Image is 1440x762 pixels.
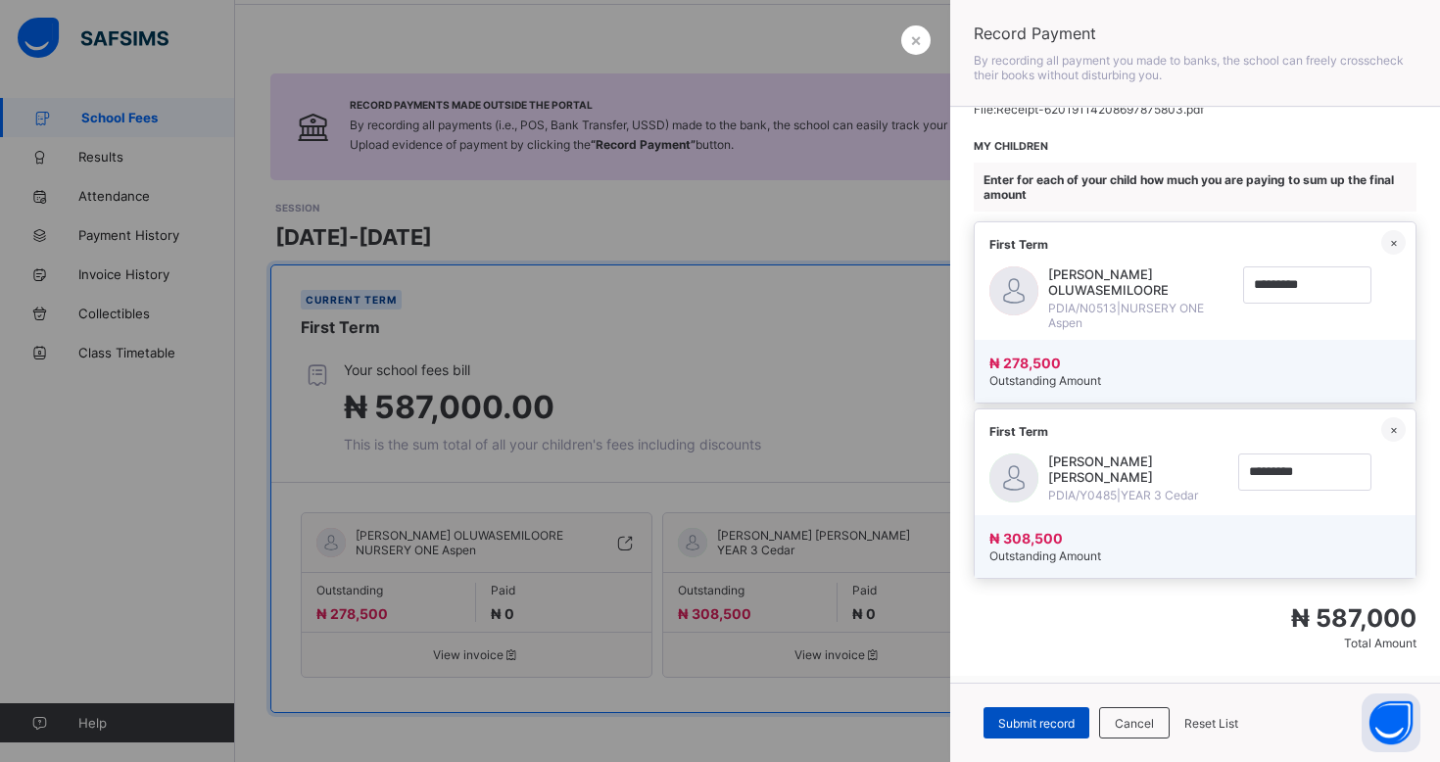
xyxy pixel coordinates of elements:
[1048,266,1233,298] span: [PERSON_NAME] OLUWASEMILOORE
[989,548,1101,563] span: Outstanding Amount
[1048,453,1228,485] span: [PERSON_NAME] [PERSON_NAME]
[998,716,1075,731] span: Submit record
[989,373,1101,388] span: Outstanding Amount
[974,53,1404,82] span: By recording all payment you made to banks, the school can freely crosscheck their books without ...
[1184,716,1238,731] span: Reset List
[974,24,1416,43] span: Record Payment
[1115,716,1154,731] span: Cancel
[989,530,1063,547] span: ₦ 308,500
[1291,603,1416,633] span: ₦ 587,000
[910,29,922,50] span: ×
[1048,488,1228,502] span: PDIA/Y0485 | YEAR 3 Cedar
[974,140,1048,153] span: MY CHILDREN
[989,355,1061,371] span: ₦ 278,500
[974,102,1416,117] p: File: Receipt-62019114208697875803.pdf
[989,424,1048,439] span: First Term
[984,172,1394,202] span: Enter for each of your child how much you are paying to sum up the final amount
[989,237,1048,252] span: First Term
[1362,693,1420,752] button: Open asap
[1381,230,1406,255] div: ×
[1344,636,1416,650] span: Total Amount
[1381,417,1406,442] div: ×
[1048,301,1233,330] span: PDIA/N0513 | NURSERY ONE Aspen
